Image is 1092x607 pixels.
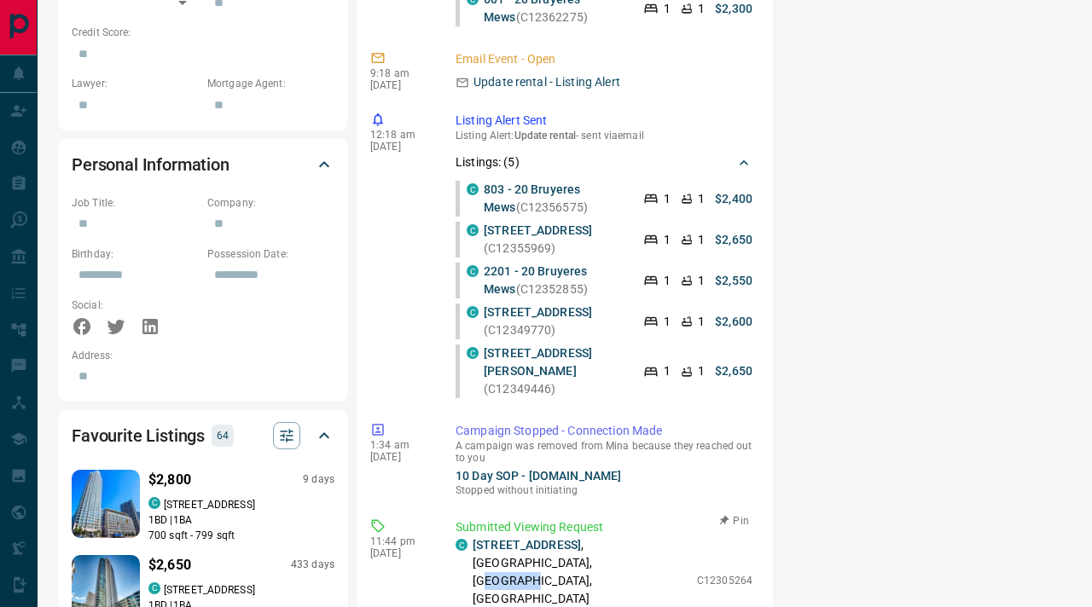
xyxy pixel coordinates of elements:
[72,195,199,211] p: Job Title:
[164,497,255,512] p: [STREET_ADDRESS]
[72,415,334,456] div: Favourite Listings64
[72,25,334,40] p: Credit Score:
[456,153,520,171] p: Listings: ( 5 )
[484,346,592,378] a: [STREET_ADDRESS][PERSON_NAME]
[456,539,468,551] div: condos.ca
[148,470,191,490] p: $2,800
[664,272,671,290] p: 1
[207,195,334,211] p: Company:
[484,182,580,214] a: 803 - 20 Bruyeres Mews
[72,246,199,262] p: Birthday:
[207,76,334,91] p: Mortgage Agent:
[72,76,199,91] p: Lawyer:
[72,422,205,449] h2: Favourite Listings
[370,439,430,451] p: 1:34 am
[456,469,621,483] a: 10 Day SOP - [DOMAIN_NAME]
[473,538,581,552] a: [STREET_ADDRESS]
[484,305,592,319] a: [STREET_ADDRESS]
[484,223,592,237] a: [STREET_ADDRESS]
[484,263,626,298] p: (C12352855)
[715,190,752,208] p: $2,400
[207,246,334,262] p: Possession Date:
[55,470,158,538] img: Favourited listing
[370,129,430,141] p: 12:18 am
[217,426,229,445] p: 64
[456,422,752,440] p: Campaign Stopped - Connection Made
[698,313,705,331] p: 1
[291,558,334,572] p: 433 days
[467,265,479,277] div: condos.ca
[664,362,671,380] p: 1
[715,362,752,380] p: $2,650
[456,440,752,464] p: A campaign was removed from Mina because they reached out to you
[72,466,334,543] a: Favourited listing$2,8009 dayscondos.ca[STREET_ADDRESS]1BD |1BA700 sqft - 799 sqft
[467,347,479,359] div: condos.ca
[484,344,626,398] p: (C12349446)
[164,582,255,598] p: [STREET_ADDRESS]
[484,303,626,339] p: (C12349770)
[664,190,671,208] p: 1
[467,183,479,195] div: condos.ca
[303,472,334,487] p: 9 days
[370,79,430,91] p: [DATE]
[715,313,752,331] p: $2,600
[698,231,705,249] p: 1
[148,582,160,594] div: condos.ca
[710,513,759,529] button: Pin
[715,272,752,290] p: $2,550
[514,130,576,142] span: Update rental
[698,190,705,208] p: 1
[370,67,430,79] p: 9:18 am
[370,451,430,463] p: [DATE]
[72,348,334,363] p: Address:
[72,298,199,313] p: Social:
[370,547,430,559] p: [DATE]
[456,50,752,68] p: Email Event - Open
[484,181,626,217] p: (C12356575)
[72,144,334,185] div: Personal Information
[664,231,671,249] p: 1
[467,306,479,318] div: condos.ca
[370,141,430,153] p: [DATE]
[484,222,626,257] p: (C12355969)
[467,224,479,236] div: condos.ca
[148,512,334,528] p: 1 BD | 1 BA
[456,112,752,130] p: Listing Alert Sent
[148,497,160,509] div: condos.ca
[456,518,752,536] p: Submitted Viewing Request
[370,535,430,547] p: 11:44 pm
[148,528,334,543] p: 700 sqft - 799 sqft
[456,483,752,498] p: Stopped without initiating
[715,231,752,249] p: $2,650
[484,264,587,296] a: 2201 - 20 Bruyeres Mews
[698,272,705,290] p: 1
[698,362,705,380] p: 1
[456,130,752,142] p: Listing Alert : - sent via email
[664,313,671,331] p: 1
[456,147,752,178] div: Listings: (5)
[473,73,620,91] p: Update rental - Listing Alert
[697,573,752,588] p: C12305264
[148,555,191,575] p: $2,650
[72,151,229,178] h2: Personal Information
